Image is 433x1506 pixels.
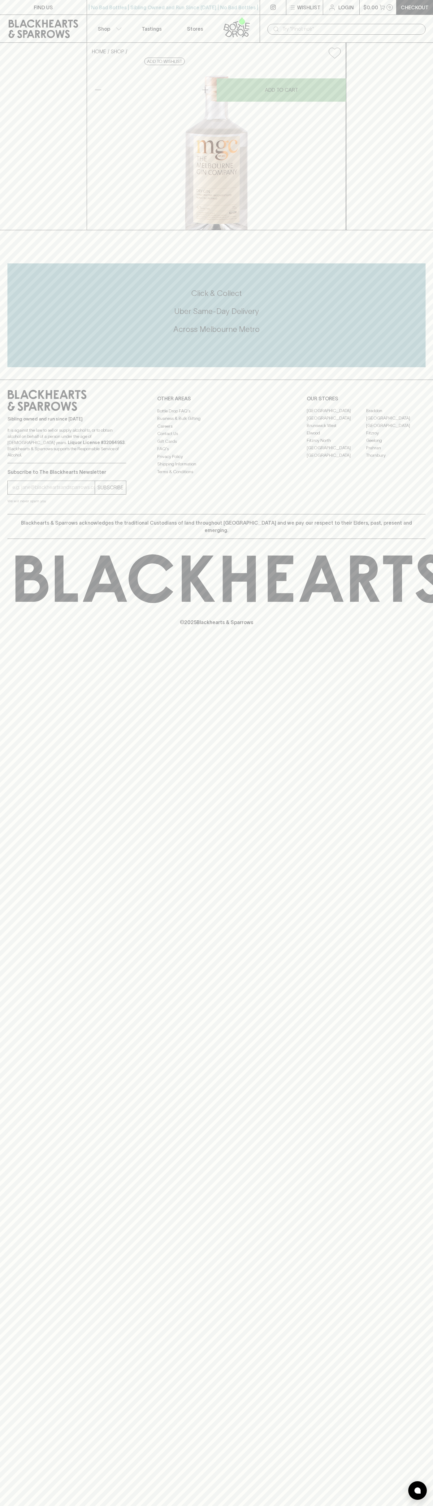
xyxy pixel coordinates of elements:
h5: Uber Same-Day Delivery [7,306,426,316]
a: [GEOGRAPHIC_DATA] [307,452,366,459]
button: Add to wishlist [326,45,343,61]
p: We will never spam you [7,498,126,504]
button: ADD TO CART [217,78,346,102]
a: Shipping Information [157,460,276,468]
input: Try "Pinot noir" [282,24,421,34]
p: OTHER AREAS [157,395,276,402]
button: Shop [87,15,130,42]
button: SUBSCRIBE [95,481,126,494]
p: 0 [388,6,391,9]
a: Fitzroy [366,429,426,437]
a: [GEOGRAPHIC_DATA] [307,444,366,452]
a: [GEOGRAPHIC_DATA] [366,422,426,429]
a: Tastings [130,15,173,42]
button: Add to wishlist [144,58,185,65]
a: Geelong [366,437,426,444]
p: $0.00 [363,4,378,11]
a: Braddon [366,407,426,415]
div: Call to action block [7,263,426,367]
p: Wishlist [297,4,321,11]
h5: Click & Collect [7,288,426,298]
a: Careers [157,422,276,430]
p: ADD TO CART [265,86,298,94]
a: Bottle Drop FAQ's [157,407,276,415]
img: 3529.png [87,64,346,230]
a: Brunswick West [307,422,366,429]
a: HOME [92,49,106,54]
p: SUBSCRIBE [97,484,123,491]
a: [GEOGRAPHIC_DATA] [307,415,366,422]
img: bubble-icon [414,1487,421,1494]
p: Tastings [142,25,162,33]
a: Terms & Conditions [157,468,276,475]
strong: Liquor License #32064953 [68,440,125,445]
a: Fitzroy North [307,437,366,444]
a: Contact Us [157,430,276,438]
p: Checkout [401,4,429,11]
a: [GEOGRAPHIC_DATA] [366,415,426,422]
a: Privacy Policy [157,453,276,460]
p: FIND US [34,4,53,11]
p: Login [338,4,354,11]
a: [GEOGRAPHIC_DATA] [307,407,366,415]
p: Blackhearts & Sparrows acknowledges the traditional Custodians of land throughout [GEOGRAPHIC_DAT... [12,519,421,534]
a: Stores [173,15,217,42]
p: OUR STORES [307,395,426,402]
p: Sibling owned and run since [DATE] [7,416,126,422]
h5: Across Melbourne Metro [7,324,426,334]
p: Shop [98,25,110,33]
p: Subscribe to The Blackhearts Newsletter [7,468,126,476]
input: e.g. jane@blackheartsandsparrows.com.au [12,482,95,492]
a: Gift Cards [157,438,276,445]
a: FAQ's [157,445,276,453]
a: SHOP [111,49,124,54]
a: Elwood [307,429,366,437]
a: Business & Bulk Gifting [157,415,276,422]
p: Stores [187,25,203,33]
a: Thornbury [366,452,426,459]
a: Prahran [366,444,426,452]
p: It is against the law to sell or supply alcohol to, or to obtain alcohol on behalf of a person un... [7,427,126,458]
